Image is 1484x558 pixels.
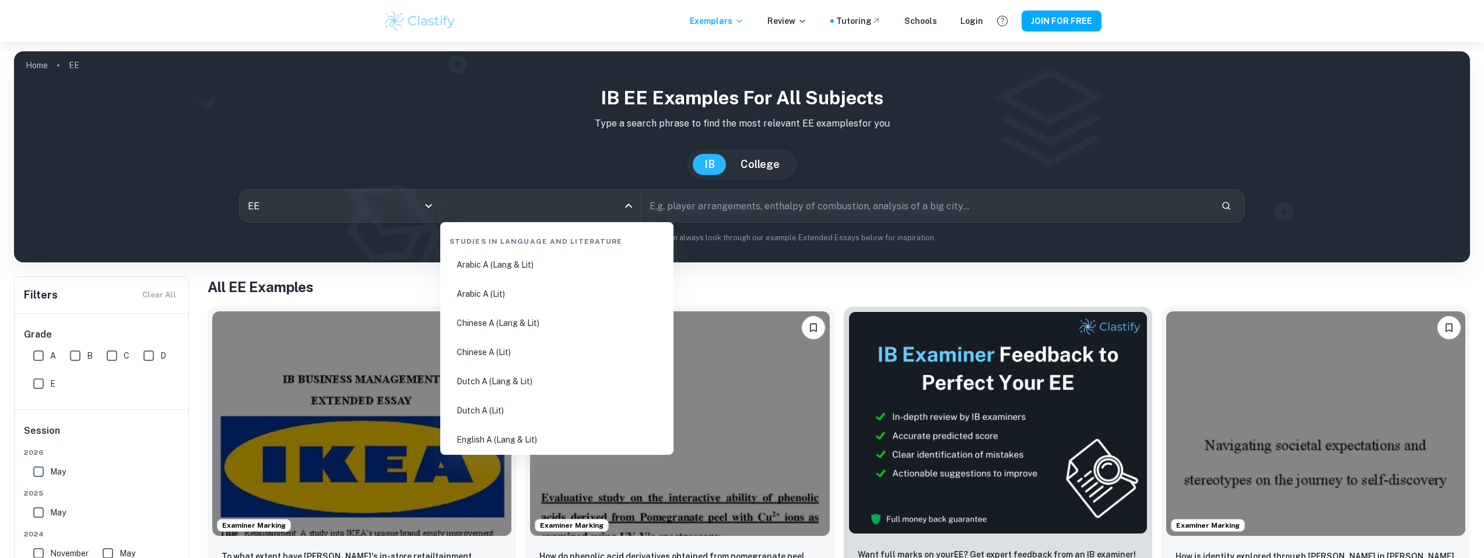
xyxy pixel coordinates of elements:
[50,465,66,478] span: May
[960,15,983,27] a: Login
[50,506,66,519] span: May
[848,311,1148,534] img: Thumbnail
[383,9,457,33] img: Clastify logo
[23,232,1461,244] p: Not sure what to search for? You can always look through our example Extended Essays below for in...
[23,84,1461,112] h1: IB EE examples for all subjects
[24,424,180,447] h6: Session
[24,488,180,499] span: 2025
[212,311,511,536] img: Business and Management EE example thumbnail: To what extent have IKEA's in-store reta
[69,59,79,72] p: EE
[208,276,1470,297] h1: All EE Examples
[240,189,440,222] div: EE
[690,15,744,27] p: Exemplars
[693,154,727,175] button: IB
[836,15,881,27] a: Tutoring
[535,520,608,531] span: Examiner Marking
[802,316,825,339] button: Please log in to bookmark exemplars
[992,11,1012,31] button: Help and Feedback
[50,349,56,362] span: A
[14,51,1470,262] img: profile cover
[1437,316,1461,339] button: Please log in to bookmark exemplars
[445,310,669,336] li: Chinese A (Lang & Lit)
[445,251,669,278] li: Arabic A (Lang & Lit)
[530,311,829,536] img: Chemistry EE example thumbnail: How do phenolic acid derivatives obtaine
[445,426,669,453] li: English A (Lang & Lit)
[24,287,58,303] h6: Filters
[24,447,180,458] span: 2026
[23,117,1461,131] p: Type a search phrase to find the most relevant EE examples for you
[445,368,669,395] li: Dutch A (Lang & Lit)
[445,339,669,366] li: Chinese A (Lit)
[729,154,791,175] button: College
[1171,520,1244,531] span: Examiner Marking
[445,280,669,307] li: Arabic A (Lit)
[124,349,129,362] span: C
[160,349,166,362] span: D
[217,520,290,531] span: Examiner Marking
[87,349,93,362] span: B
[50,377,55,390] span: E
[1216,196,1236,216] button: Search
[24,529,180,539] span: 2024
[24,328,180,342] h6: Grade
[1022,10,1101,31] button: JOIN FOR FREE
[1166,311,1465,536] img: English A (Lang & Lit) EE example thumbnail: How is identity explored through Deming
[445,227,669,251] div: Studies in Language and Literature
[445,397,669,424] li: Dutch A (Lit)
[620,198,637,214] button: Close
[767,15,807,27] p: Review
[641,189,1212,222] input: E.g. player arrangements, enthalpy of combustion, analysis of a big city...
[904,15,937,27] a: Schools
[26,57,48,73] a: Home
